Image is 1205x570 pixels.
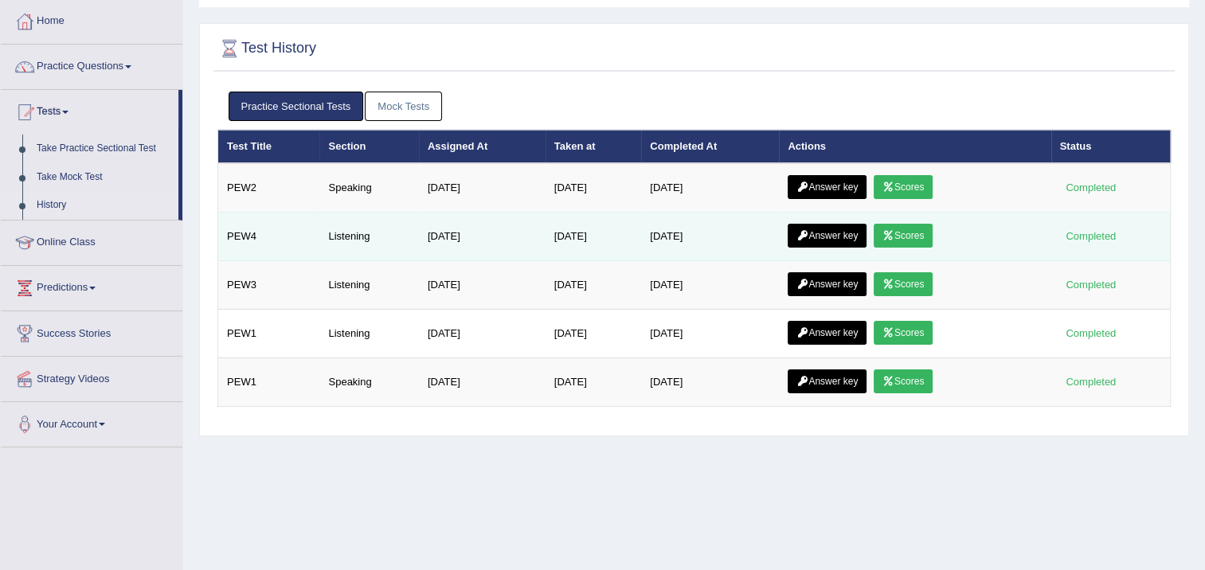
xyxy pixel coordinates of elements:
td: Listening [319,213,418,261]
a: History [29,191,178,220]
a: Your Account [1,402,182,442]
a: Scores [874,369,933,393]
a: Scores [874,175,933,199]
a: Answer key [788,321,867,345]
a: Scores [874,321,933,345]
th: Taken at [546,130,641,163]
td: PEW1 [218,358,320,407]
td: [DATE] [546,310,641,358]
th: Assigned At [419,130,546,163]
a: Answer key [788,369,867,393]
th: Test Title [218,130,320,163]
td: PEW3 [218,261,320,310]
a: Answer key [788,272,867,296]
td: [DATE] [641,261,779,310]
td: PEW2 [218,163,320,213]
a: Scores [874,224,933,248]
td: [DATE] [419,213,546,261]
td: Speaking [319,163,418,213]
td: Speaking [319,358,418,407]
a: Answer key [788,175,867,199]
h2: Test History [217,37,316,61]
a: Predictions [1,266,182,306]
a: Success Stories [1,311,182,351]
td: [DATE] [419,358,546,407]
td: [DATE] [641,310,779,358]
td: [DATE] [546,163,641,213]
th: Completed At [641,130,779,163]
a: Take Mock Test [29,163,178,192]
td: [DATE] [419,261,546,310]
td: [DATE] [546,358,641,407]
td: Listening [319,310,418,358]
td: [DATE] [546,213,641,261]
a: Take Practice Sectional Test [29,135,178,163]
a: Answer key [788,224,867,248]
div: Completed [1060,325,1122,342]
td: [DATE] [641,163,779,213]
th: Status [1051,130,1171,163]
a: Mock Tests [365,92,442,121]
a: Online Class [1,221,182,260]
td: [DATE] [641,358,779,407]
a: Practice Questions [1,45,182,84]
a: Scores [874,272,933,296]
td: [DATE] [419,310,546,358]
td: [DATE] [546,261,641,310]
td: PEW1 [218,310,320,358]
th: Actions [779,130,1050,163]
td: PEW4 [218,213,320,261]
div: Completed [1060,179,1122,196]
td: [DATE] [641,213,779,261]
a: Practice Sectional Tests [229,92,364,121]
div: Completed [1060,373,1122,390]
div: Completed [1060,228,1122,244]
a: Tests [1,90,178,130]
td: [DATE] [419,163,546,213]
td: Listening [319,261,418,310]
div: Completed [1060,276,1122,293]
th: Section [319,130,418,163]
a: Strategy Videos [1,357,182,396]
